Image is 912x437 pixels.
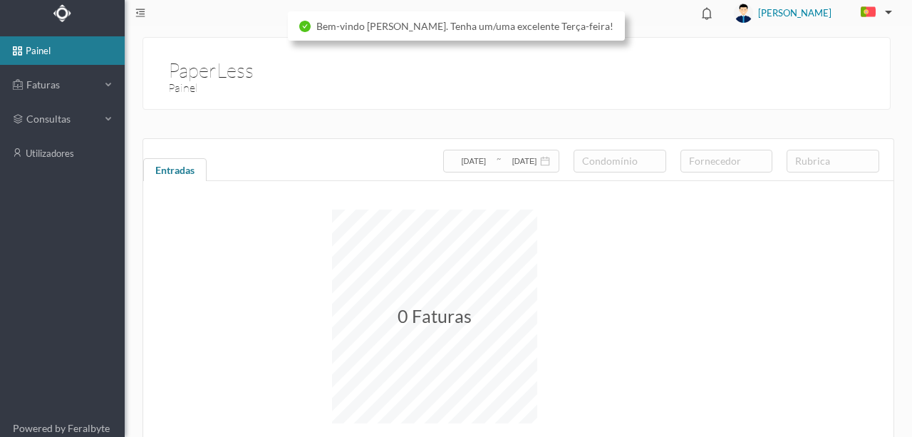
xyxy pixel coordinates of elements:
[23,78,101,92] span: Faturas
[734,4,753,23] img: user_titan3.af2715ee.jpg
[582,154,651,168] div: condomínio
[316,20,613,32] span: Bem-vindo [PERSON_NAME]. Tenha um/uma excelente Terça-feira!
[168,55,254,61] h1: PaperLess
[168,79,524,97] h3: Painel
[135,8,145,18] i: icon: menu-fold
[689,154,758,168] div: fornecedor
[849,1,898,24] button: PT
[698,4,716,23] i: icon: bell
[502,153,546,169] input: Data final
[26,112,98,126] span: consultas
[53,4,71,22] img: Logo
[540,156,550,166] i: icon: calendar
[398,305,472,327] span: 0 Faturas
[795,154,864,168] div: rubrica
[299,21,311,32] i: icon: check-circle
[452,153,495,169] input: Data inicial
[143,158,207,187] div: Entradas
